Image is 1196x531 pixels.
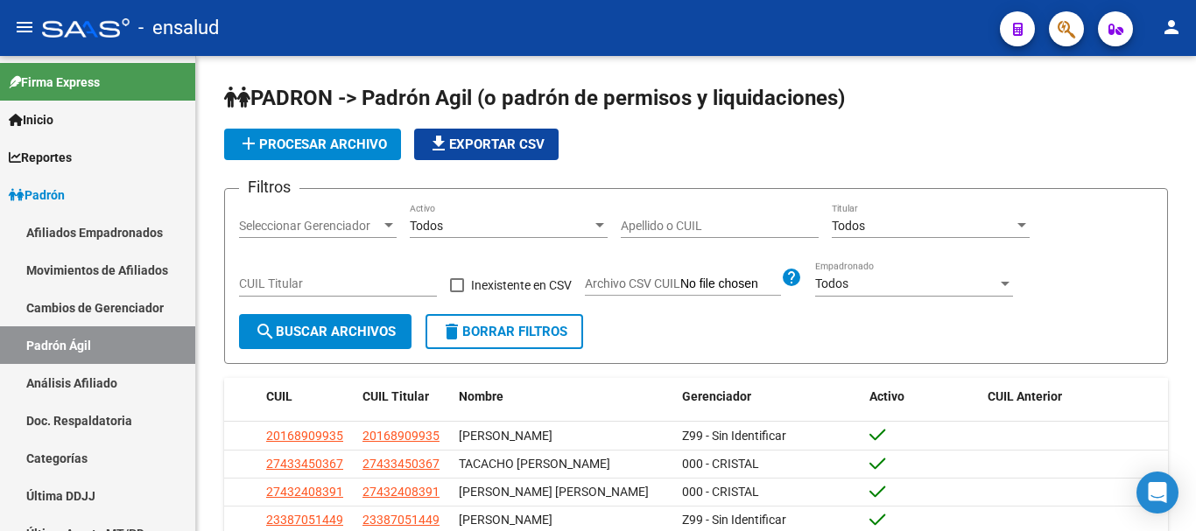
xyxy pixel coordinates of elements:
[138,9,219,47] span: - ensalud
[441,324,567,339] span: Borrar Filtros
[459,485,649,499] span: [PERSON_NAME] [PERSON_NAME]
[428,133,449,154] mat-icon: file_download
[259,378,355,416] datatable-header-cell: CUIL
[9,73,100,92] span: Firma Express
[452,378,675,416] datatable-header-cell: Nombre
[362,457,440,471] span: 27433450367
[239,314,412,349] button: Buscar Archivos
[459,513,552,527] span: [PERSON_NAME]
[239,219,381,234] span: Seleccionar Gerenciador
[428,136,545,152] span: Exportar CSV
[362,429,440,443] span: 20168909935
[832,219,865,233] span: Todos
[266,513,343,527] span: 23387051449
[224,129,401,160] button: Procesar archivo
[682,389,751,403] span: Gerenciador
[238,136,387,152] span: Procesar archivo
[414,129,559,160] button: Exportar CSV
[682,513,786,527] span: Z99 - Sin Identificar
[1161,17,1182,38] mat-icon: person
[426,314,583,349] button: Borrar Filtros
[362,513,440,527] span: 23387051449
[459,457,610,471] span: TACACHO [PERSON_NAME]
[869,389,904,403] span: Activo
[9,185,65,205] span: Padrón
[682,457,759,471] span: 000 - CRISTAL
[355,378,452,416] datatable-header-cell: CUIL Titular
[14,17,35,38] mat-icon: menu
[682,429,786,443] span: Z99 - Sin Identificar
[862,378,981,416] datatable-header-cell: Activo
[266,389,292,403] span: CUIL
[9,148,72,167] span: Reportes
[255,324,396,339] span: Buscar Archivos
[266,429,343,443] span: 20168909935
[238,133,259,154] mat-icon: add
[682,485,759,499] span: 000 - CRISTAL
[441,321,462,342] mat-icon: delete
[815,276,848,290] span: Todos
[585,276,680,290] span: Archivo CSV CUIL
[266,485,343,499] span: 27432408391
[459,389,503,403] span: Nombre
[266,457,343,471] span: 27433450367
[988,389,1062,403] span: CUIL Anterior
[675,378,863,416] datatable-header-cell: Gerenciador
[1136,472,1178,514] div: Open Intercom Messenger
[459,429,552,443] span: [PERSON_NAME]
[471,275,572,296] span: Inexistente en CSV
[224,86,845,110] span: PADRON -> Padrón Agil (o padrón de permisos y liquidaciones)
[9,110,53,129] span: Inicio
[680,276,781,292] input: Archivo CSV CUIL
[239,175,299,199] h3: Filtros
[410,219,443,233] span: Todos
[781,267,802,288] mat-icon: help
[362,485,440,499] span: 27432408391
[981,378,1169,416] datatable-header-cell: CUIL Anterior
[255,321,276,342] mat-icon: search
[362,389,429,403] span: CUIL Titular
